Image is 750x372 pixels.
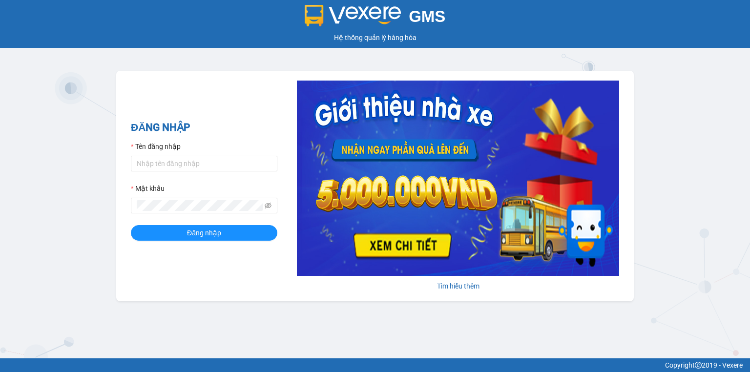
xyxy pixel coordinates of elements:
div: Hệ thống quản lý hàng hóa [2,32,748,43]
img: banner-0 [297,81,619,276]
button: Đăng nhập [131,225,277,241]
label: Tên đăng nhập [131,141,181,152]
label: Mật khẩu [131,183,165,194]
h2: ĐĂNG NHẬP [131,120,277,136]
span: Đăng nhập [187,227,221,238]
input: Tên đăng nhập [131,156,277,171]
div: Tìm hiểu thêm [297,281,619,291]
img: logo 2 [305,5,401,26]
span: eye-invisible [265,202,271,209]
div: Copyright 2019 - Vexere [7,360,743,371]
span: GMS [409,7,445,25]
input: Mật khẩu [137,200,263,211]
a: GMS [305,15,446,22]
span: copyright [695,362,702,369]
